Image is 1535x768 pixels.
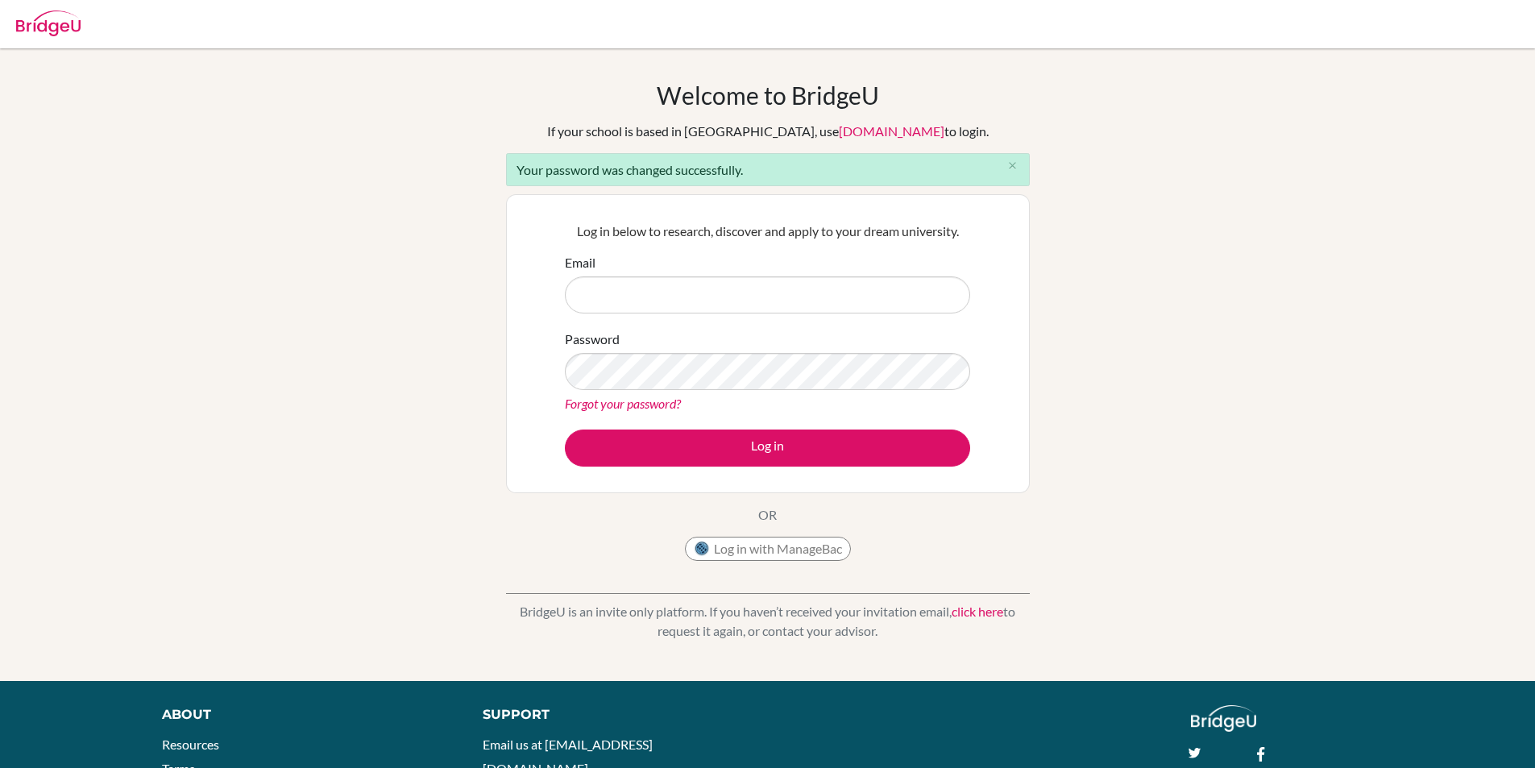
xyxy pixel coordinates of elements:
button: Log in with ManageBac [685,537,851,561]
a: click here [952,604,1003,619]
button: Log in [565,430,970,467]
p: OR [758,505,777,525]
label: Email [565,253,595,272]
a: Resources [162,737,219,752]
a: [DOMAIN_NAME] [839,123,944,139]
div: If your school is based in [GEOGRAPHIC_DATA], use to login. [547,122,989,141]
img: Bridge-U [16,10,81,36]
img: logo_white@2x-f4f0deed5e89b7ecb1c2cc34c3e3d731f90f0f143d5ea2071677605dd97b5244.png [1191,705,1256,732]
div: Support [483,705,749,724]
button: Close [997,154,1029,178]
h1: Welcome to BridgeU [657,81,879,110]
p: Log in below to research, discover and apply to your dream university. [565,222,970,241]
label: Password [565,330,620,349]
div: About [162,705,446,724]
p: BridgeU is an invite only platform. If you haven’t received your invitation email, to request it ... [506,602,1030,641]
i: close [1006,160,1018,172]
a: Forgot your password? [565,396,681,411]
div: Your password was changed successfully. [506,153,1030,186]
